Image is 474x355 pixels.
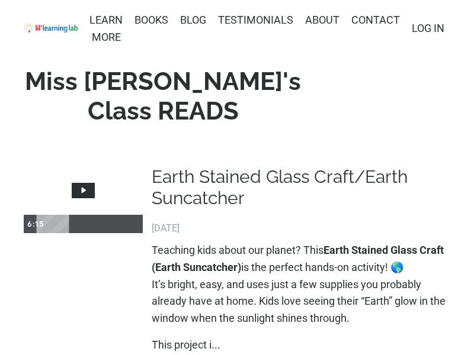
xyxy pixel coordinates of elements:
[305,12,340,46] a: ABOUT
[42,215,49,234] div: Playbar
[412,22,444,34] a: LOG IN
[152,166,450,209] a: Earth Stained Glass Craft/Earth Suncatcher
[89,12,123,46] a: LEARN MORE
[218,12,293,46] a: TESTIMONIALS
[152,244,444,273] strong: Earth Stained Glass Craft (Earth Suncatcher)
[152,337,450,354] p: This project i...
[180,12,206,46] a: BLOG
[152,242,450,327] p: Teaching kids about our planet? This is the perfect hands-on activity! 🌎 It’s bright, easy, and u...
[24,23,78,33] img: lil' learning lab
[351,12,400,46] a: CONTACT
[72,183,95,198] button: Play Video: file-uploads/sites/2147505858/video/f5e87f2-656f-811-b2e4-ba4cb78c3241_Earth_Stained_...
[152,221,450,236] span: [DATE]
[25,67,301,125] strong: Miss [PERSON_NAME]'s Class READS
[134,12,168,46] a: BOOKS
